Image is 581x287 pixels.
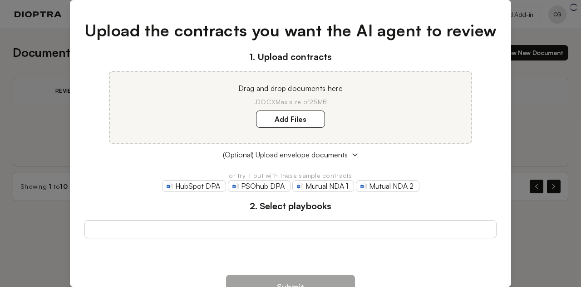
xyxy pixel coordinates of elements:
[121,97,460,106] p: .DOCX Max size of 25MB
[84,149,497,160] button: (Optional) Upload envelope documents
[84,199,497,213] h3: 2. Select playbooks
[356,180,419,192] a: Mutual NDA 2
[292,180,354,192] a: Mutual NDA 1
[84,171,497,180] p: or try it out with these sample contracts
[121,83,460,94] p: Drag and drop documents here
[228,180,290,192] a: PSOhub DPA
[223,149,348,160] span: (Optional) Upload envelope documents
[84,18,497,43] h1: Upload the contracts you want the AI agent to review
[162,180,226,192] a: HubSpot DPA
[256,111,325,128] label: Add Files
[84,50,497,64] h3: 1. Upload contracts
